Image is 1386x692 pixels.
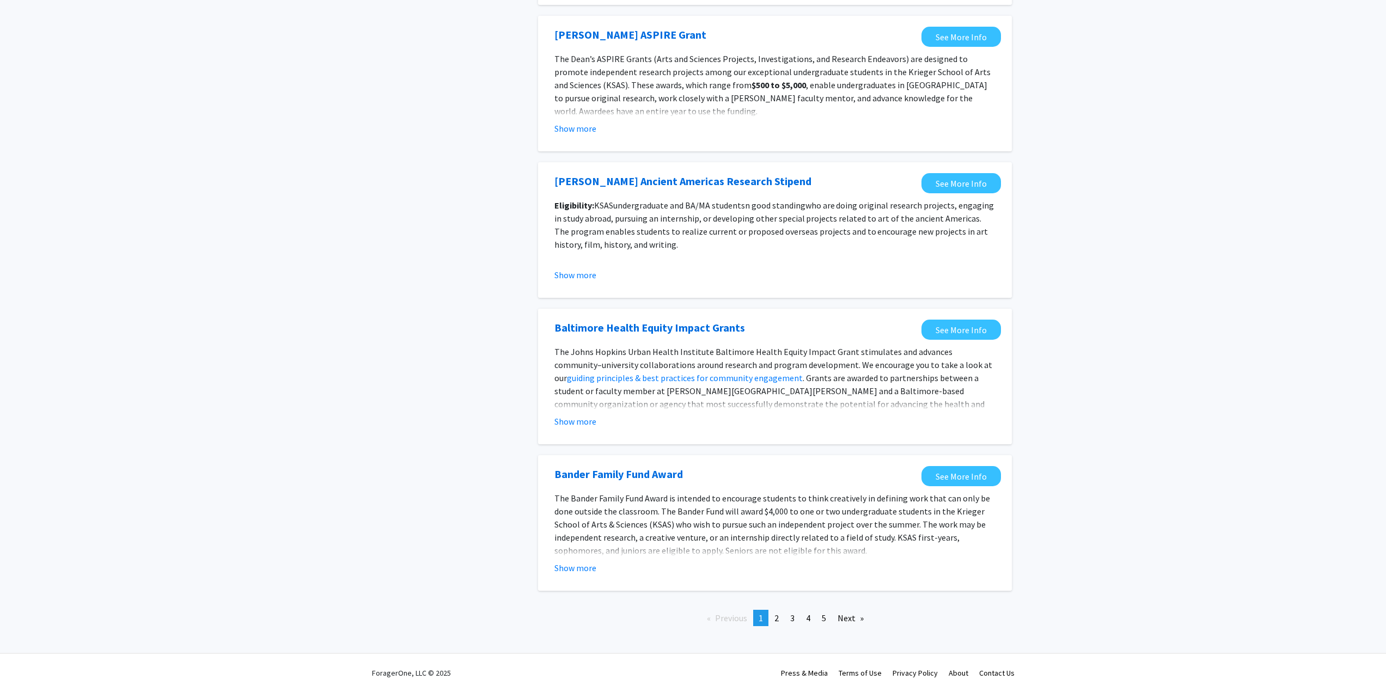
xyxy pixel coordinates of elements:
[554,320,745,336] a: Opens in a new tab
[839,668,882,678] a: Terms of Use
[567,372,803,383] a: guiding principles & best practices for community engagement
[949,668,968,678] a: About
[554,415,596,428] button: Show more
[613,200,745,211] span: undergraduate and BA/MA students
[554,493,990,556] span: The Bander Family Fund Award is intended to encourage students to think creatively in defining wo...
[774,613,779,623] span: 2
[921,466,1001,486] a: Opens in a new tab
[554,466,683,482] a: Opens in a new tab
[554,200,594,211] strong: Eligibility:
[554,346,992,383] span: The Johns Hopkins Urban Health Institute Baltimore Health Equity Impact Grant stimulates and adva...
[921,320,1001,340] a: Opens in a new tab
[921,173,1001,193] a: Opens in a new tab
[538,610,1012,626] ul: Pagination
[893,668,938,678] a: Privacy Policy
[554,52,996,118] p: The Dean’s ASPIRE Grants (Arts and Sciences Projects, Investigations, and Research Endeavors) are...
[554,173,811,189] a: Opens in a new tab
[8,643,46,684] iframe: Chat
[822,613,826,623] span: 5
[372,654,451,692] div: ForagerOne, LLC © 2025
[979,668,1015,678] a: Contact Us
[554,122,596,135] button: Show more
[554,199,996,251] p: KSAS n good standing
[554,268,596,281] button: Show more
[921,27,1001,47] a: Opens in a new tab
[781,668,828,678] a: Press & Media
[554,27,706,43] a: Opens in a new tab
[832,610,869,626] a: Next page
[759,613,763,623] span: 1
[752,79,806,90] strong: $500 to $5,000
[790,613,795,623] span: 3
[806,613,810,623] span: 4
[554,561,596,574] button: Show more
[715,613,747,623] span: Previous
